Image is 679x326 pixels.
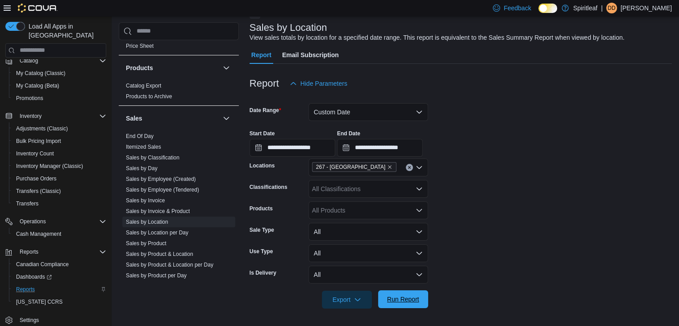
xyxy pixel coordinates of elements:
a: Dashboards [12,272,55,282]
span: Dashboards [12,272,106,282]
button: All [308,244,428,262]
span: Cash Management [12,229,106,239]
span: Bulk Pricing Import [12,136,106,146]
button: Adjustments (Classic) [9,122,110,135]
button: Inventory [2,110,110,122]
div: Sales [119,131,239,284]
label: Products [250,205,273,212]
span: Sales by Day [126,165,158,172]
button: Operations [2,215,110,228]
div: Pricing [119,41,239,55]
span: My Catalog (Classic) [12,68,106,79]
span: Reports [12,284,106,295]
span: Dashboards [16,273,52,280]
span: Sales by Product & Location per Day [126,261,213,268]
a: Itemized Sales [126,144,161,150]
span: Sales by Product & Location [126,251,193,258]
button: Custom Date [308,103,428,121]
button: Cash Management [9,228,110,240]
span: Transfers (Classic) [12,186,106,196]
span: Run Report [387,295,419,304]
button: Inventory [16,111,45,121]
a: Transfers (Classic) [12,186,64,196]
button: Remove 267 - Cold Lake from selection in this group [387,164,392,170]
span: Sales by Invoice [126,197,165,204]
div: Donna D [606,3,617,13]
span: Inventory Count [16,150,54,157]
a: Sales by Location [126,219,168,225]
span: Sales by Location [126,218,168,226]
span: Catalog Export [126,82,161,89]
span: My Catalog (Classic) [16,70,66,77]
button: All [308,266,428,284]
span: Reports [20,248,38,255]
a: My Catalog (Classic) [12,68,69,79]
span: Promotions [16,95,43,102]
label: Use Type [250,248,273,255]
a: Settings [16,315,42,326]
span: Settings [16,314,106,326]
span: Operations [20,218,46,225]
span: Load All Apps in [GEOGRAPHIC_DATA] [25,22,106,40]
span: Itemized Sales [126,143,161,150]
span: Transfers [16,200,38,207]
button: Sales [126,114,219,123]
p: [PERSON_NAME] [621,3,672,13]
span: My Catalog (Beta) [16,82,59,89]
button: Sales [221,113,232,124]
button: My Catalog (Beta) [9,79,110,92]
button: Transfers [9,197,110,210]
input: Press the down key to open a popover containing a calendar. [337,139,423,157]
span: Inventory Manager (Classic) [16,163,83,170]
button: Run Report [378,290,428,308]
span: Transfers [12,198,106,209]
button: Canadian Compliance [9,258,110,271]
button: Reports [9,283,110,296]
span: Adjustments (Classic) [16,125,68,132]
a: Products to Archive [126,93,172,100]
span: Settings [20,317,39,324]
span: Bulk Pricing Import [16,138,61,145]
label: Date Range [250,107,281,114]
h3: Products [126,63,153,72]
a: Purchase Orders [12,173,60,184]
a: Sales by Product per Day [126,272,187,279]
label: Sale Type [250,226,274,234]
div: Products [119,80,239,105]
label: Classifications [250,184,287,191]
span: Sales by Invoice & Product [126,208,190,215]
a: Cash Management [12,229,65,239]
button: Open list of options [416,207,423,214]
label: Locations [250,162,275,169]
span: Purchase Orders [16,175,57,182]
span: My Catalog (Beta) [12,80,106,91]
span: Transfers (Classic) [16,188,61,195]
a: Bulk Pricing Import [12,136,65,146]
button: Hide Parameters [286,75,351,92]
button: Promotions [9,92,110,104]
a: Transfers [12,198,42,209]
a: Price Sheet [126,43,154,49]
span: Purchase Orders [12,173,106,184]
span: Sales by Product per Day [126,272,187,279]
span: Catalog [16,55,106,66]
span: Adjustments (Classic) [12,123,106,134]
span: DD [608,3,615,13]
a: End Of Day [126,133,154,139]
span: Report [251,46,271,64]
p: | [601,3,603,13]
span: Canadian Compliance [16,261,69,268]
button: Operations [16,216,50,227]
span: Sales by Location per Day [126,229,188,236]
span: Sales by Product [126,240,167,247]
span: 267 - [GEOGRAPHIC_DATA] [316,163,385,171]
a: Sales by Day [126,165,158,171]
div: View sales totals by location for a specified date range. This report is equivalent to the Sales ... [250,33,625,42]
span: Promotions [12,93,106,104]
button: Reports [2,246,110,258]
span: Inventory [16,111,106,121]
h3: Sales by Location [250,22,327,33]
a: Catalog Export [126,83,161,89]
span: Price Sheet [126,42,154,50]
span: Hide Parameters [300,79,347,88]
